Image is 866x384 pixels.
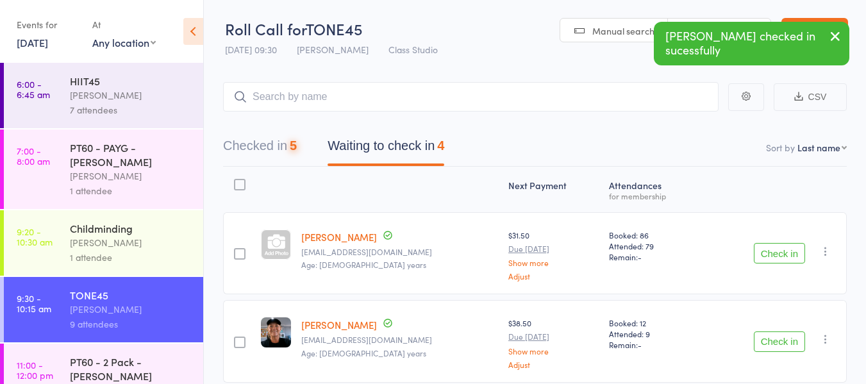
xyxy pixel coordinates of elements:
span: TONE45 [306,18,362,39]
div: 1 attendee [70,183,192,198]
span: Manual search [592,24,654,37]
button: CSV [774,83,847,111]
div: for membership [609,192,697,200]
label: Sort by [766,141,795,154]
span: Age: [DEMOGRAPHIC_DATA] years [301,259,426,270]
div: 5 [290,138,297,153]
span: - [638,251,642,262]
div: Any location [92,35,156,49]
a: 7:00 -8:00 amPT60 - PAYG - [PERSON_NAME][PERSON_NAME]1 attendee [4,129,203,209]
span: Age: [DEMOGRAPHIC_DATA] years [301,347,426,358]
span: Booked: 86 [609,230,697,240]
a: 9:20 -10:30 amChildminding[PERSON_NAME]1 attendee [4,210,203,276]
a: Show more [508,347,599,355]
div: [PERSON_NAME] checked in sucessfully [654,22,849,65]
span: Class Studio [388,43,438,56]
a: Show more [508,258,599,267]
a: Adjust [508,360,599,369]
span: [DATE] 09:30 [225,43,277,56]
a: Adjust [508,272,599,280]
span: - [638,339,642,350]
a: 9:30 -10:15 amTONE45[PERSON_NAME]9 attendees [4,277,203,342]
span: Remain: [609,339,697,350]
time: 9:20 - 10:30 am [17,226,53,247]
time: 7:00 - 8:00 am [17,146,50,166]
div: Events for [17,14,79,35]
span: Attended: 79 [609,240,697,251]
button: Checked in5 [223,132,297,166]
div: PT60 - PAYG - [PERSON_NAME] [70,140,192,169]
div: 7 attendees [70,103,192,117]
a: [DATE] [17,35,48,49]
small: alleena.vitnell4@gmail.com [301,335,498,344]
div: [PERSON_NAME] [70,88,192,103]
span: Roll Call for [225,18,306,39]
button: Check in [754,243,805,263]
span: [PERSON_NAME] [297,43,369,56]
div: TONE45 [70,288,192,302]
small: Due [DATE] [508,244,599,253]
time: 6:00 - 6:45 am [17,79,50,99]
div: [PERSON_NAME] [70,235,192,250]
div: 1 attendee [70,250,192,265]
div: PT60 - 2 Pack - [PERSON_NAME] [70,355,192,383]
span: Attended: 9 [609,328,697,339]
small: Due [DATE] [508,332,599,341]
a: Exit roll call [781,18,848,44]
time: 9:30 - 10:15 am [17,293,51,313]
div: [PERSON_NAME] [70,169,192,183]
div: At [92,14,156,35]
div: Childminding [70,221,192,235]
div: Last name [797,141,840,154]
img: image1742943008.png [261,317,291,347]
div: HIIT45 [70,74,192,88]
small: youngmaxwellhouse@outlook.com [301,247,498,256]
a: 6:00 -6:45 amHIIT45[PERSON_NAME]7 attendees [4,63,203,128]
div: 9 attendees [70,317,192,331]
button: Waiting to check in4 [328,132,444,166]
span: Remain: [609,251,697,262]
span: Booked: 12 [609,317,697,328]
a: [PERSON_NAME] [301,230,377,244]
input: Search by name [223,82,719,112]
div: 4 [437,138,444,153]
time: 11:00 - 12:00 pm [17,360,53,380]
div: $38.50 [508,317,599,368]
div: $31.50 [508,230,599,280]
a: [PERSON_NAME] [301,318,377,331]
div: Atten­dances [604,172,703,206]
div: [PERSON_NAME] [70,302,192,317]
button: Check in [754,331,805,352]
div: Next Payment [503,172,604,206]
